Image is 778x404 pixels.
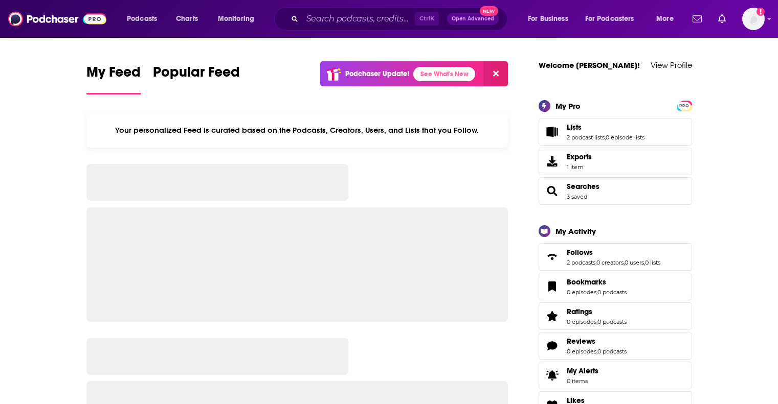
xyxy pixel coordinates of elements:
span: Lists [567,123,582,132]
a: Lists [542,125,563,139]
span: Bookmarks [567,277,606,287]
a: Exports [539,148,692,175]
input: Search podcasts, credits, & more... [302,11,415,27]
span: For Business [528,12,568,26]
span: , [596,348,597,355]
a: Show notifications dropdown [714,10,730,28]
span: , [596,318,597,325]
a: 0 podcasts [597,289,627,296]
svg: Add a profile image [757,8,765,16]
a: 0 episodes [567,289,596,296]
img: User Profile [742,8,765,30]
span: Charts [176,12,198,26]
a: Ratings [567,307,627,316]
span: More [656,12,674,26]
span: Reviews [567,337,595,346]
span: , [596,289,597,296]
span: Ratings [567,307,592,316]
a: Lists [567,123,644,132]
a: 0 users [625,259,644,266]
span: PRO [678,102,691,110]
img: Podchaser - Follow, Share and Rate Podcasts [8,9,106,29]
a: Welcome [PERSON_NAME]! [539,60,640,70]
a: Searches [567,182,599,191]
a: 2 podcasts [567,259,595,266]
button: Open AdvancedNew [447,13,499,25]
span: My Alerts [542,368,563,383]
a: Follows [542,250,563,264]
a: 0 podcasts [597,318,627,325]
a: Follows [567,248,660,257]
a: 3 saved [567,193,587,200]
button: open menu [521,11,581,27]
span: My Alerts [567,366,598,375]
a: 0 episodes [567,318,596,325]
span: Logged in as amooers [742,8,765,30]
span: Open Advanced [452,16,494,21]
a: Bookmarks [542,279,563,294]
a: Reviews [567,337,627,346]
a: Show notifications dropdown [688,10,706,28]
span: My Feed [86,63,141,87]
p: Podchaser Update! [345,69,409,78]
span: Popular Feed [153,63,240,87]
span: Exports [567,152,592,161]
a: My Alerts [539,362,692,389]
span: Podcasts [127,12,157,26]
a: 0 episodes [567,348,596,355]
span: Follows [539,243,692,271]
button: open menu [579,11,649,27]
button: open menu [211,11,268,27]
a: 0 podcasts [597,348,627,355]
button: open menu [649,11,686,27]
a: 0 episode lists [606,134,644,141]
button: open menu [120,11,170,27]
a: 0 lists [645,259,660,266]
span: Ctrl K [415,12,439,26]
span: New [480,6,498,16]
button: Show profile menu [742,8,765,30]
a: PRO [678,101,691,109]
span: , [595,259,596,266]
div: My Pro [555,101,581,111]
span: 0 items [567,377,598,385]
span: For Podcasters [585,12,634,26]
div: My Activity [555,226,596,236]
a: Bookmarks [567,277,627,287]
span: Follows [567,248,593,257]
span: , [624,259,625,266]
a: View Profile [651,60,692,70]
a: Charts [169,11,204,27]
div: Your personalized Feed is curated based on the Podcasts, Creators, Users, and Lists that you Follow. [86,113,508,148]
a: Reviews [542,339,563,353]
a: Popular Feed [153,63,240,94]
div: Search podcasts, credits, & more... [284,7,517,31]
a: Searches [542,184,563,198]
span: , [605,134,606,141]
span: Monitoring [218,12,254,26]
a: My Feed [86,63,141,94]
a: See What's New [413,67,475,81]
a: 2 podcast lists [567,134,605,141]
a: Ratings [542,309,563,323]
span: Reviews [539,332,692,360]
span: Bookmarks [539,273,692,300]
span: , [644,259,645,266]
span: Exports [542,154,563,169]
span: 1 item [567,163,592,171]
span: Searches [539,177,692,205]
span: Lists [539,118,692,146]
span: Ratings [539,302,692,330]
a: 0 creators [596,259,624,266]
